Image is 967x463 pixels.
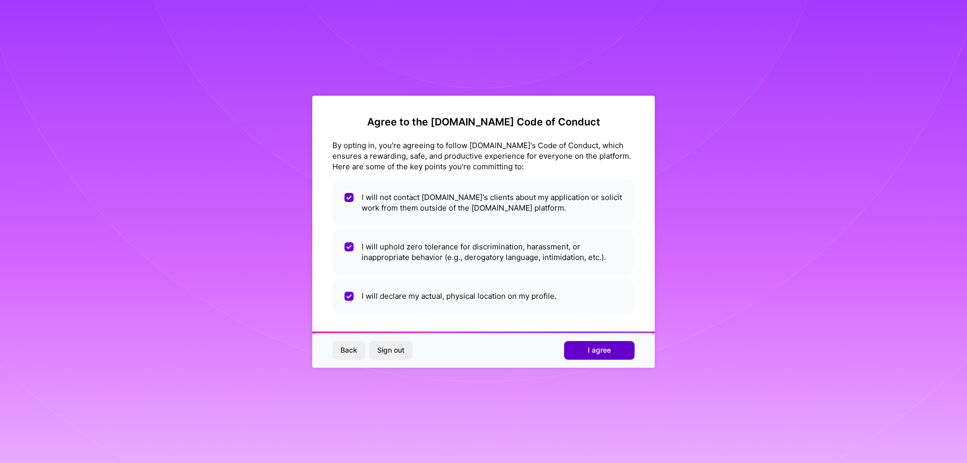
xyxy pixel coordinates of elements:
li: I will declare my actual, physical location on my profile. [332,279,635,313]
div: By opting in, you're agreeing to follow [DOMAIN_NAME]'s Code of Conduct, which ensures a rewardin... [332,140,635,172]
button: Back [332,341,365,359]
span: I agree [588,345,611,355]
span: Sign out [377,345,404,355]
li: I will not contact [DOMAIN_NAME]'s clients about my application or solicit work from them outside... [332,180,635,225]
span: Back [340,345,357,355]
li: I will uphold zero tolerance for discrimination, harassment, or inappropriate behavior (e.g., der... [332,229,635,275]
button: I agree [564,341,635,359]
button: Sign out [369,341,412,359]
h2: Agree to the [DOMAIN_NAME] Code of Conduct [332,116,635,128]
